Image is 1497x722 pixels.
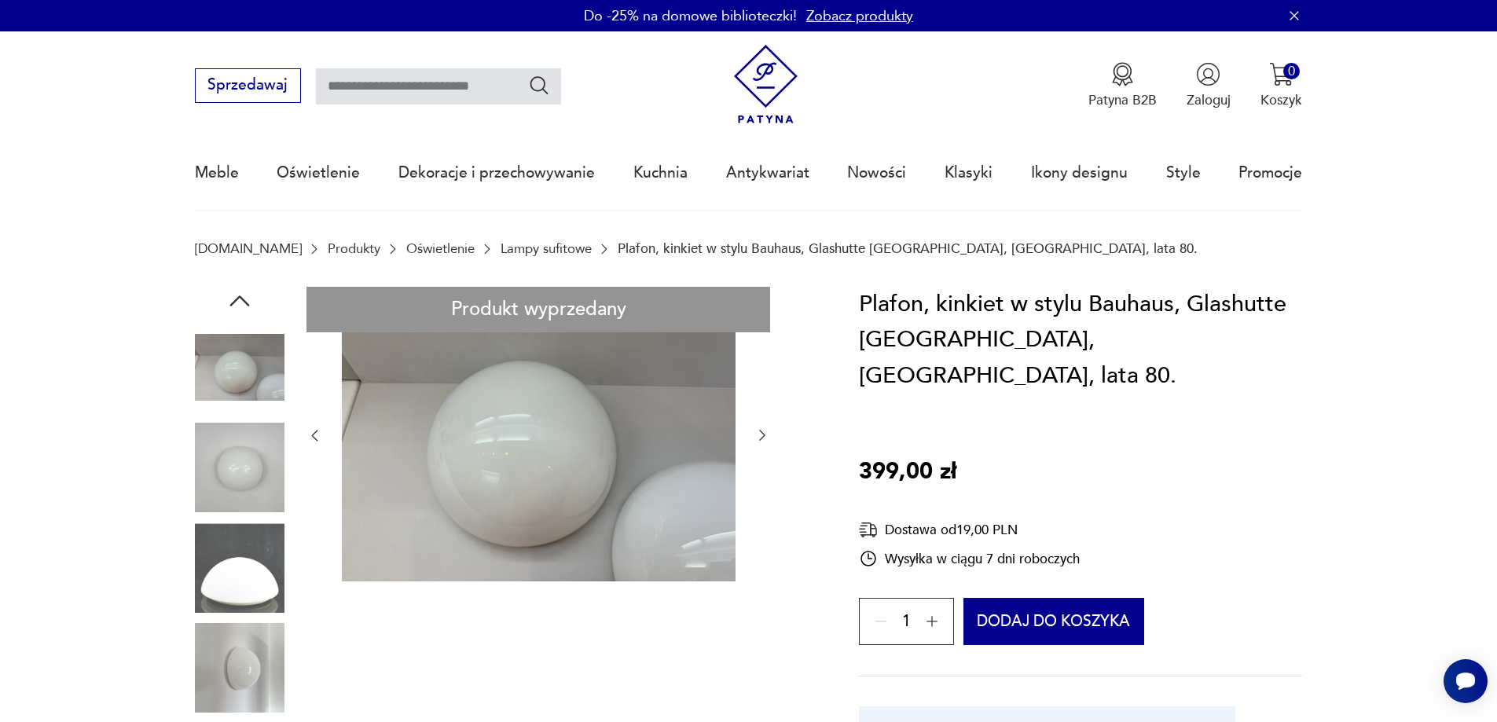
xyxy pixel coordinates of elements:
[726,137,809,209] a: Antykwariat
[859,549,1080,568] div: Wysyłka w ciągu 7 dni roboczych
[1088,62,1157,109] a: Ikona medaluPatyna B2B
[195,137,239,209] a: Meble
[1444,659,1488,703] iframe: Smartsupp widget button
[1196,62,1220,86] img: Ikonka użytkownika
[195,80,301,93] a: Sprzedawaj
[618,241,1198,256] p: Plafon, kinkiet w stylu Bauhaus, Glashutte [GEOGRAPHIC_DATA], [GEOGRAPHIC_DATA], lata 80.
[1088,62,1157,109] button: Patyna B2B
[406,241,475,256] a: Oświetlenie
[945,137,992,209] a: Klasyki
[398,137,595,209] a: Dekoracje i przechowywanie
[1238,137,1302,209] a: Promocje
[859,454,956,490] p: 399,00 zł
[633,137,688,209] a: Kuchnia
[859,520,1080,540] div: Dostawa od 19,00 PLN
[726,45,805,124] img: Patyna - sklep z meblami i dekoracjami vintage
[195,323,284,412] img: Zdjęcie produktu Plafon, kinkiet w stylu Bauhaus, Glashutte Limburg, Niemcy, lata 80.
[328,241,380,256] a: Produkty
[195,241,302,256] a: [DOMAIN_NAME]
[1187,91,1231,109] p: Zaloguj
[859,520,878,540] img: Ikona dostawy
[847,137,906,209] a: Nowości
[342,287,736,582] img: Zdjęcie produktu Plafon, kinkiet w stylu Bauhaus, Glashutte Limburg, Niemcy, lata 80.
[195,623,284,713] img: Zdjęcie produktu Plafon, kinkiet w stylu Bauhaus, Glashutte Limburg, Niemcy, lata 80.
[1269,62,1293,86] img: Ikona koszyka
[1283,63,1300,79] div: 0
[963,598,1145,645] button: Dodaj do koszyka
[902,616,911,629] span: 1
[1187,62,1231,109] button: Zaloguj
[859,287,1302,394] h1: Plafon, kinkiet w stylu Bauhaus, Glashutte [GEOGRAPHIC_DATA], [GEOGRAPHIC_DATA], lata 80.
[195,523,284,613] img: Zdjęcie produktu Plafon, kinkiet w stylu Bauhaus, Glashutte Limburg, Niemcy, lata 80.
[584,6,797,26] p: Do -25% na domowe biblioteczki!
[1260,91,1302,109] p: Koszyk
[277,137,360,209] a: Oświetlenie
[1088,91,1157,109] p: Patyna B2B
[501,241,592,256] a: Lampy sufitowe
[195,68,301,103] button: Sprzedawaj
[1110,62,1135,86] img: Ikona medalu
[1031,137,1128,209] a: Ikony designu
[1260,62,1302,109] button: 0Koszyk
[1166,137,1201,209] a: Style
[195,423,284,512] img: Zdjęcie produktu Plafon, kinkiet w stylu Bauhaus, Glashutte Limburg, Niemcy, lata 80.
[806,6,913,26] a: Zobacz produkty
[306,287,770,333] div: Produkt wyprzedany
[528,74,551,97] button: Szukaj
